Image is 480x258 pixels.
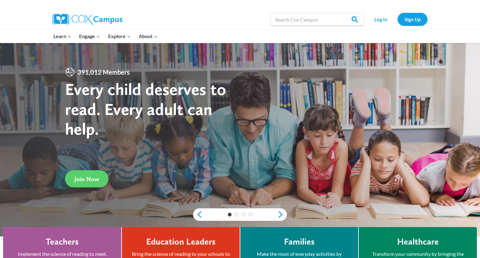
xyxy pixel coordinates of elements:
a: 3 [242,213,245,216]
img: Cox Campus [52,14,122,25]
a: 4 [248,213,252,216]
a: Sign Up [397,13,427,26]
span: Explore [108,32,131,40]
span: About [139,32,157,40]
strong: Every child deserves to read. Every adult can help. [65,79,226,139]
a: Log In [367,13,394,26]
nav: Secondary Navigation [367,13,427,26]
span: Join Now [74,175,99,183]
nav: Primary Navigation [49,30,161,43]
span: Learn [53,32,71,40]
a: previous [193,211,202,218]
div: content slider buttons [193,208,287,221]
a: 1 [228,213,232,216]
h4: Education Leaders [146,236,216,247]
a: next [277,211,287,218]
a: Join Now [65,170,108,187]
span: Engage [79,32,100,40]
h4: Healthcare [397,236,439,247]
input: Search Cox Campus [270,13,364,26]
h4: Teachers [46,236,79,247]
h4: Families [284,236,315,247]
span: 391,012 Members [75,67,132,77]
a: 2 [235,213,238,216]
